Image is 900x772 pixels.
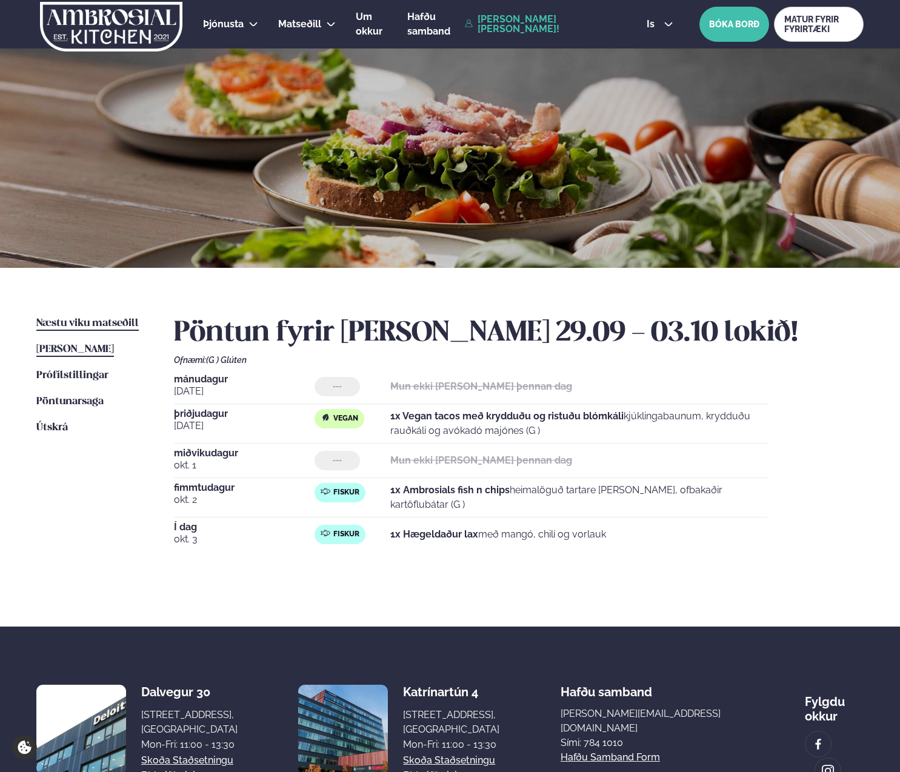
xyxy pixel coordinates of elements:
span: okt. 3 [174,532,315,547]
p: Sími: 784 1010 [561,736,744,750]
span: Vegan [333,414,358,424]
a: Næstu viku matseðill [36,316,139,331]
a: [PERSON_NAME] [PERSON_NAME]! [465,15,619,34]
a: Hafðu samband [407,10,459,39]
p: kjúklingabaunum, krydduðu rauðkáli og avókadó majónes (G ) [390,409,768,438]
a: Þjónusta [203,17,244,32]
a: Hafðu samband form [561,750,660,765]
a: [PERSON_NAME][EMAIL_ADDRESS][DOMAIN_NAME] [561,707,744,736]
img: image alt [812,737,825,751]
strong: 1x Vegan tacos með krydduðu og ristuðu blómkáli [390,410,624,422]
span: okt. 2 [174,493,315,507]
a: Pöntunarsaga [36,394,104,409]
p: með mangó, chilí og vorlauk [390,527,606,542]
span: miðvikudagur [174,448,315,458]
span: Um okkur [356,11,382,37]
a: Prófílstillingar [36,368,108,383]
span: þriðjudagur [174,409,315,419]
button: is [637,19,682,29]
img: logo [39,2,184,52]
span: Hafðu samband [561,675,652,699]
span: Næstu viku matseðill [36,318,139,328]
img: Vegan.svg [321,413,330,422]
span: Prófílstillingar [36,370,108,381]
span: Hafðu samband [407,11,450,37]
div: Dalvegur 30 [141,685,238,699]
a: Matseðill [278,17,321,32]
span: Í dag [174,522,315,532]
span: [PERSON_NAME] [36,344,114,354]
div: [STREET_ADDRESS], [GEOGRAPHIC_DATA] [403,708,499,737]
div: Ofnæmi: [174,355,864,365]
a: Útskrá [36,421,68,435]
span: mánudagur [174,374,315,384]
a: image alt [805,731,831,757]
span: --- [333,456,342,465]
button: BÓKA BORÐ [699,7,769,42]
p: heimalöguð tartare [PERSON_NAME], ofbakaðir kartöflubátar (G ) [390,483,768,512]
img: fish.svg [321,528,330,538]
span: okt. 1 [174,458,315,473]
span: Fiskur [333,488,359,497]
div: Mon-Fri: 11:00 - 13:30 [403,737,499,752]
span: Matseðill [278,18,321,30]
img: fish.svg [321,487,330,496]
span: fimmtudagur [174,483,315,493]
span: (G ) Glúten [206,355,247,365]
a: Skoða staðsetningu [141,753,233,768]
h2: Pöntun fyrir [PERSON_NAME] 29.09 - 03.10 lokið! [174,316,864,350]
span: Þjónusta [203,18,244,30]
a: [PERSON_NAME] [36,342,114,357]
span: Fiskur [333,530,359,539]
div: Mon-Fri: 11:00 - 13:30 [141,737,238,752]
div: [STREET_ADDRESS], [GEOGRAPHIC_DATA] [141,708,238,737]
span: is [647,19,658,29]
strong: 1x Ambrosials fish n chips [390,484,510,496]
div: Katrínartún 4 [403,685,499,699]
strong: Mun ekki [PERSON_NAME] þennan dag [390,381,572,392]
a: Cookie settings [12,735,37,760]
span: Pöntunarsaga [36,396,104,407]
span: [DATE] [174,419,315,433]
strong: 1x Hægeldaður lax [390,528,478,540]
div: Fylgdu okkur [805,685,864,724]
a: Skoða staðsetningu [403,753,495,768]
span: --- [333,382,342,391]
span: [DATE] [174,384,315,399]
a: Um okkur [356,10,387,39]
strong: Mun ekki [PERSON_NAME] þennan dag [390,454,572,466]
span: Útskrá [36,422,68,433]
a: MATUR FYRIR FYRIRTÆKI [774,7,864,42]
